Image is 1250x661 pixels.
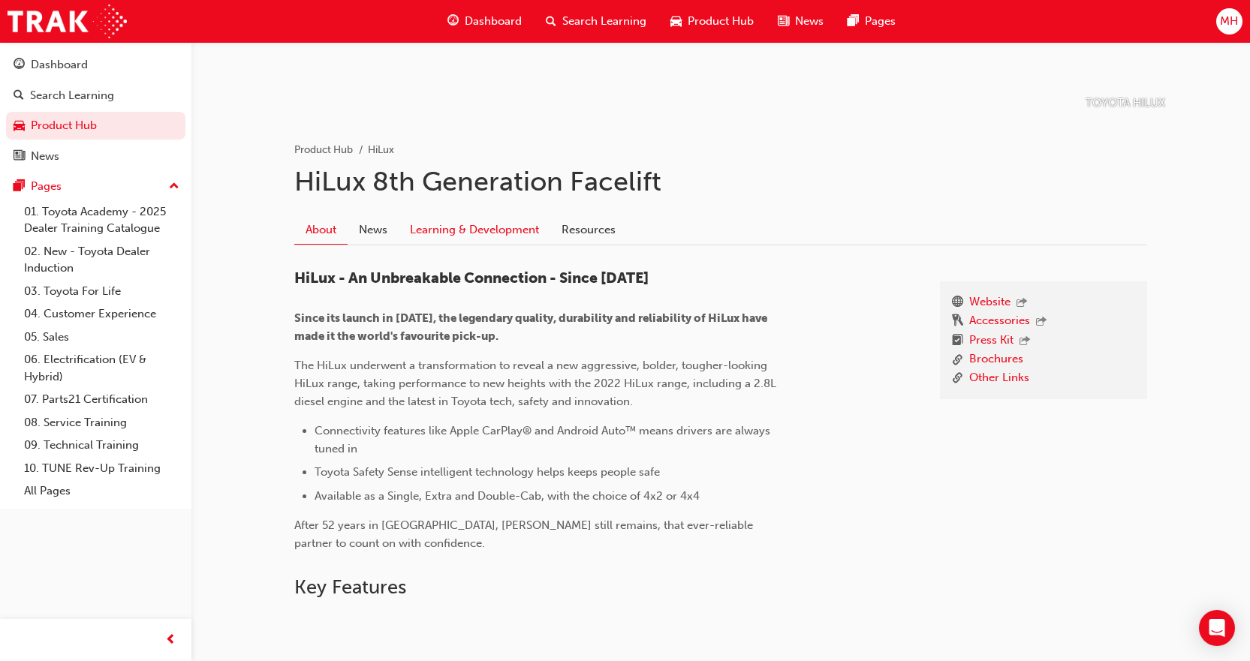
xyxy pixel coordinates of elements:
[14,89,24,103] span: search-icon
[294,518,756,550] span: After 52 years in [GEOGRAPHIC_DATA], [PERSON_NAME] still remains, that ever-reliable partner to c...
[348,215,399,244] a: News
[294,359,779,408] span: The HiLux underwent a transformation to reveal a new aggressive, bolder, tougher-looking HiLux ra...
[969,350,1023,369] a: Brochures
[865,13,896,30] span: Pages
[14,150,25,164] span: news-icon
[18,479,185,503] a: All Pages
[18,348,185,388] a: 06. Electrification (EV & Hybrid)
[18,302,185,326] a: 04. Customer Experience
[6,48,185,173] button: DashboardSearch LearningProduct HubNews
[18,457,185,480] a: 10. TUNE Rev-Up Training
[30,87,114,104] div: Search Learning
[18,200,185,240] a: 01. Toyota Academy - 2025 Dealer Training Catalogue
[952,332,963,351] span: booktick-icon
[952,312,963,332] span: keys-icon
[6,173,185,200] button: Pages
[169,177,179,197] span: up-icon
[31,148,59,165] div: News
[6,143,185,170] a: News
[18,240,185,280] a: 02. New - Toyota Dealer Induction
[315,489,700,503] span: Available as a Single, Extra and Double-Cab, with the choice of 4x2 or 4x4
[6,112,185,140] a: Product Hub
[969,332,1014,351] a: Press Kit
[435,6,534,37] a: guage-iconDashboard
[952,369,963,388] span: link-icon
[658,6,766,37] a: car-iconProduct Hub
[952,293,963,313] span: www-icon
[294,269,649,287] span: HiLux - An Unbreakable Connection - Since [DATE]
[294,143,353,156] a: Product Hub
[534,6,658,37] a: search-iconSearch Learning
[8,5,127,38] img: Trak
[1220,13,1238,30] span: MH
[1017,297,1027,310] span: outbound-icon
[1199,610,1235,646] div: Open Intercom Messenger
[31,56,88,74] div: Dashboard
[14,119,25,133] span: car-icon
[315,424,773,455] span: Connectivity features like Apple CarPlay® and Android Auto™ means drivers are always tuned in
[6,51,185,79] a: Dashboard
[1216,8,1242,35] button: MH
[778,12,789,31] span: news-icon
[14,59,25,72] span: guage-icon
[465,13,522,30] span: Dashboard
[766,6,836,37] a: news-iconNews
[14,180,25,194] span: pages-icon
[848,12,859,31] span: pages-icon
[18,326,185,349] a: 05. Sales
[18,388,185,411] a: 07. Parts21 Certification
[1036,316,1047,329] span: outbound-icon
[1020,335,1030,348] span: outbound-icon
[368,142,394,159] li: HiLux
[18,280,185,303] a: 03. Toyota For Life
[836,6,908,37] a: pages-iconPages
[31,178,62,195] div: Pages
[969,312,1030,332] a: Accessories
[399,215,550,244] a: Learning & Development
[294,165,1147,198] h1: HiLux 8th Generation Facelift
[562,13,646,30] span: Search Learning
[294,311,770,343] span: Since its launch in [DATE], the legendary quality, durability and reliability of HiLux have made ...
[18,411,185,434] a: 08. Service Training
[18,434,185,457] a: 09. Technical Training
[550,215,627,244] a: Resources
[969,293,1011,313] a: Website
[670,12,682,31] span: car-icon
[165,631,176,650] span: prev-icon
[294,215,348,245] a: About
[795,13,824,30] span: News
[688,13,754,30] span: Product Hub
[294,575,1147,599] h2: Key Features
[952,350,963,369] span: link-icon
[969,369,1029,388] a: Other Links
[1086,95,1165,112] p: TOYOTA HILUX
[6,82,185,110] a: Search Learning
[447,12,459,31] span: guage-icon
[315,465,660,479] span: Toyota Safety Sense intelligent technology helps keeps people safe
[546,12,556,31] span: search-icon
